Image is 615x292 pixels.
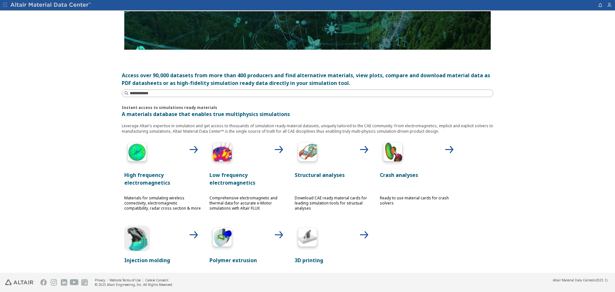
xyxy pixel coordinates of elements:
[295,226,320,251] img: 3D Printing Icon
[209,171,286,187] p: Low frequency electromagnetics
[5,279,33,285] img: Altair Engineering
[209,256,286,264] p: Polymer extrusion
[377,138,459,220] button: Crash Analyses IconCrash analysesReady to use material cards for crash solvers
[209,140,235,166] img: Low Frequency Icon
[95,278,105,282] a: Privacy
[295,256,372,264] p: 3D printing
[124,140,150,166] img: High Frequency Icon
[380,171,457,179] p: Crash analyses
[10,2,92,8] img: Altair Material Data Center
[553,278,607,282] div: (v2025.1)
[124,256,201,264] p: Injection molding
[209,226,235,251] img: Polymer Extrusion Icon
[122,123,493,134] p: Leverage Altair’s expertise in simulation and get access to thousands of simulation ready materia...
[145,278,168,282] a: Cookie Consent
[122,105,493,110] p: Instant access to simulations ready materials
[295,140,320,166] img: Structural Analyses Icon
[380,196,457,206] p: Ready to use material cards for crash solvers
[124,171,201,187] p: High frequency electromagnetics
[295,196,372,211] p: Download CAE ready material cards for leading simulation tools for structual analyses
[380,140,406,166] img: Crash Analyses Icon
[207,138,289,220] button: Low Frequency IconLow frequency electromagneticsComprehensive electromagnetic and thermal data fo...
[295,171,372,179] p: Structural analyses
[122,110,493,118] p: A materials database that enables true multiphysics simulations
[292,138,374,220] button: Structural Analyses IconStructural analysesDownload CAE ready material cards for leading simulati...
[122,71,493,87] div: Access over 90,000 datasets from more than 400 producers and find alternative materials, view plo...
[95,282,173,287] div: © 2025 Altair Engineering, Inc. All Rights Reserved.
[553,278,593,282] span: Altair Material Data Center
[124,196,201,211] p: Materials for simulating wireless connectivity, electromagnetic compatibility, radar cross sectio...
[124,226,150,251] img: Injection Molding Icon
[209,196,286,211] p: Comprehensive electromagnetic and thermal data for accurate e-Motor simulations with Altair FLUX
[110,278,141,282] a: Website Terms of Use
[122,138,204,220] button: High Frequency IconHigh frequency electromagneticsMaterials for simulating wireless connectivity,...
